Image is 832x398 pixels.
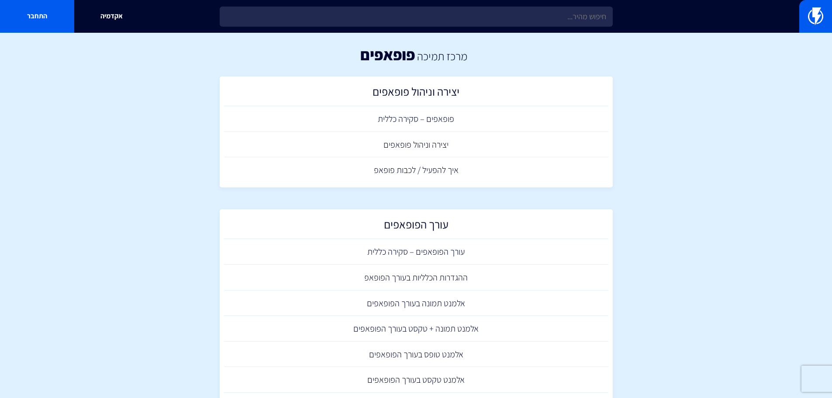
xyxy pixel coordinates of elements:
[224,316,608,342] a: אלמנט תמונה + טקסט בעורך הפופאפים
[224,265,608,291] a: ההגדרות הכלליות בעורך הפופאפ
[224,367,608,393] a: אלמנט טקסט בעורך הפופאפים
[224,132,608,158] a: יצירה וניהול פופאפים
[220,7,613,27] input: חיפוש מהיר...
[224,342,608,367] a: אלמנט טופס בעורך הפופאפים
[224,81,608,107] a: יצירה וניהול פופאפים
[224,214,608,239] a: עורך הפופאפים
[224,239,608,265] a: עורך הפופאפים – סקירה כללית
[228,218,604,235] h2: עורך הפופאפים
[224,291,608,316] a: אלמנט תמונה בעורך הפופאפים
[360,46,415,63] h1: פופאפים
[224,106,608,132] a: פופאפים – סקירה כללית
[228,85,604,102] h2: יצירה וניהול פופאפים
[417,48,467,63] a: מרכז תמיכה
[224,157,608,183] a: איך להפעיל / לכבות פופאפ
